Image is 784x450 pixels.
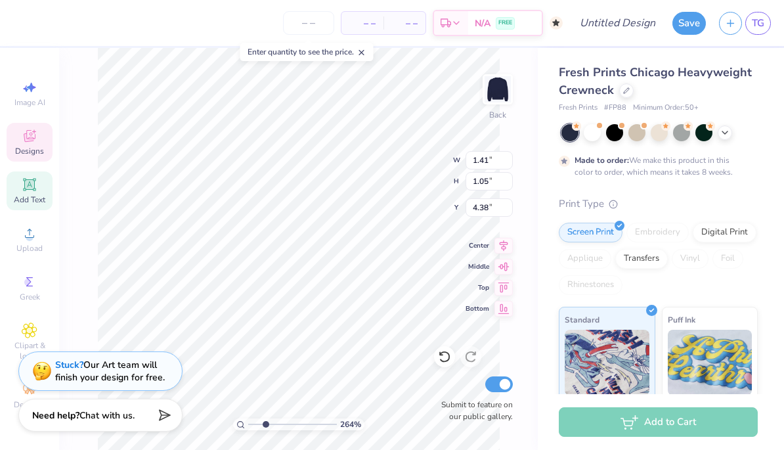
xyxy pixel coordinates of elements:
[466,262,489,271] span: Middle
[391,16,418,30] span: – –
[7,340,53,361] span: Clipart & logos
[745,12,771,35] a: TG
[434,399,513,422] label: Submit to feature on our public gallery.
[559,196,758,212] div: Print Type
[340,418,361,430] span: 264 %
[712,249,743,269] div: Foil
[240,43,374,61] div: Enter quantity to see the price.
[559,275,622,295] div: Rhinestones
[575,155,629,166] strong: Made to order:
[466,241,489,250] span: Center
[466,304,489,313] span: Bottom
[559,249,611,269] div: Applique
[752,16,764,31] span: TG
[633,102,699,114] span: Minimum Order: 50 +
[489,109,506,121] div: Back
[498,18,512,28] span: FREE
[14,97,45,108] span: Image AI
[604,102,626,114] span: # FP88
[475,16,490,30] span: N/A
[575,154,736,178] div: We make this product in this color to order, which means it takes 8 weeks.
[283,11,334,35] input: – –
[14,399,45,410] span: Decorate
[349,16,376,30] span: – –
[16,243,43,254] span: Upload
[79,409,135,422] span: Chat with us.
[626,223,689,242] div: Embroidery
[569,10,666,36] input: Untitled Design
[32,409,79,422] strong: Need help?
[559,102,598,114] span: Fresh Prints
[559,64,752,98] span: Fresh Prints Chicago Heavyweight Crewneck
[466,283,489,292] span: Top
[559,223,622,242] div: Screen Print
[693,223,756,242] div: Digital Print
[672,249,708,269] div: Vinyl
[565,330,649,395] img: Standard
[55,359,83,371] strong: Stuck?
[55,359,165,384] div: Our Art team will finish your design for free.
[615,249,668,269] div: Transfers
[565,313,599,326] span: Standard
[668,330,752,395] img: Puff Ink
[672,12,706,35] button: Save
[14,194,45,205] span: Add Text
[15,146,44,156] span: Designs
[485,76,511,102] img: Back
[20,292,40,302] span: Greek
[668,313,695,326] span: Puff Ink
